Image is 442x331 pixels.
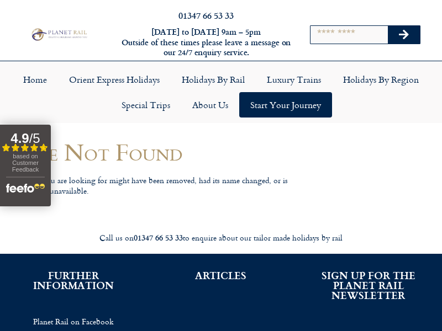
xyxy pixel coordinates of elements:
[256,67,332,92] a: Luxury Trains
[10,175,288,196] p: The page you are looking for might have been removed, had its name changed, or is temporarily una...
[134,232,183,243] strong: 01347 66 53 33
[58,67,171,92] a: Orient Express Holidays
[29,27,88,41] img: Planet Rail Train Holidays Logo
[388,26,420,44] button: Search
[311,270,425,300] h2: SIGN UP FOR THE PLANET RAIL NEWSLETTER
[164,270,278,280] h2: ARTICLES
[181,92,239,118] a: About Us
[239,92,332,118] a: Start your Journey
[332,67,430,92] a: Holidays by Region
[12,67,58,92] a: Home
[120,27,292,58] h6: [DATE] to [DATE] 9am – 5pm Outside of these times please leave a message on our 24/7 enquiry serv...
[6,67,436,118] nav: Menu
[110,92,181,118] a: Special Trips
[171,67,256,92] a: Holidays by Rail
[178,9,234,22] a: 01347 66 53 33
[10,139,288,165] h1: Page Not Found
[17,270,131,290] h2: FURTHER INFORMATION
[17,312,131,330] a: Planet Rail on Facebook
[6,233,436,243] div: Call us on to enquire about our tailor made holidays by rail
